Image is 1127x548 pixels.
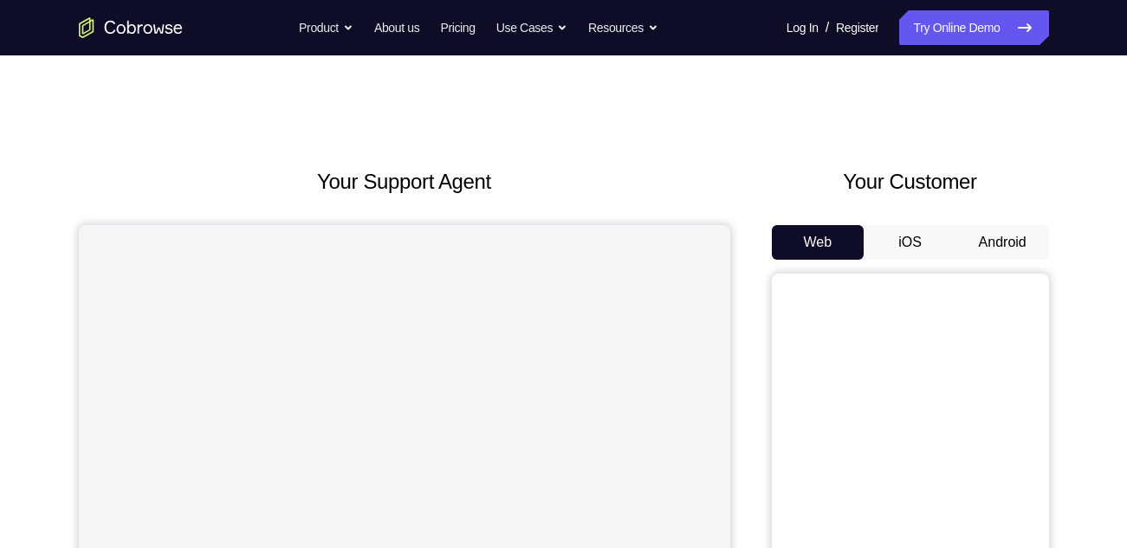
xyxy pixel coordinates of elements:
[772,166,1049,197] h2: Your Customer
[899,10,1048,45] a: Try Online Demo
[836,10,878,45] a: Register
[374,10,419,45] a: About us
[79,166,730,197] h2: Your Support Agent
[826,17,829,38] span: /
[79,17,183,38] a: Go to the home page
[787,10,819,45] a: Log In
[772,225,865,260] button: Web
[299,10,353,45] button: Product
[588,10,658,45] button: Resources
[864,225,956,260] button: iOS
[496,10,567,45] button: Use Cases
[956,225,1049,260] button: Android
[440,10,475,45] a: Pricing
